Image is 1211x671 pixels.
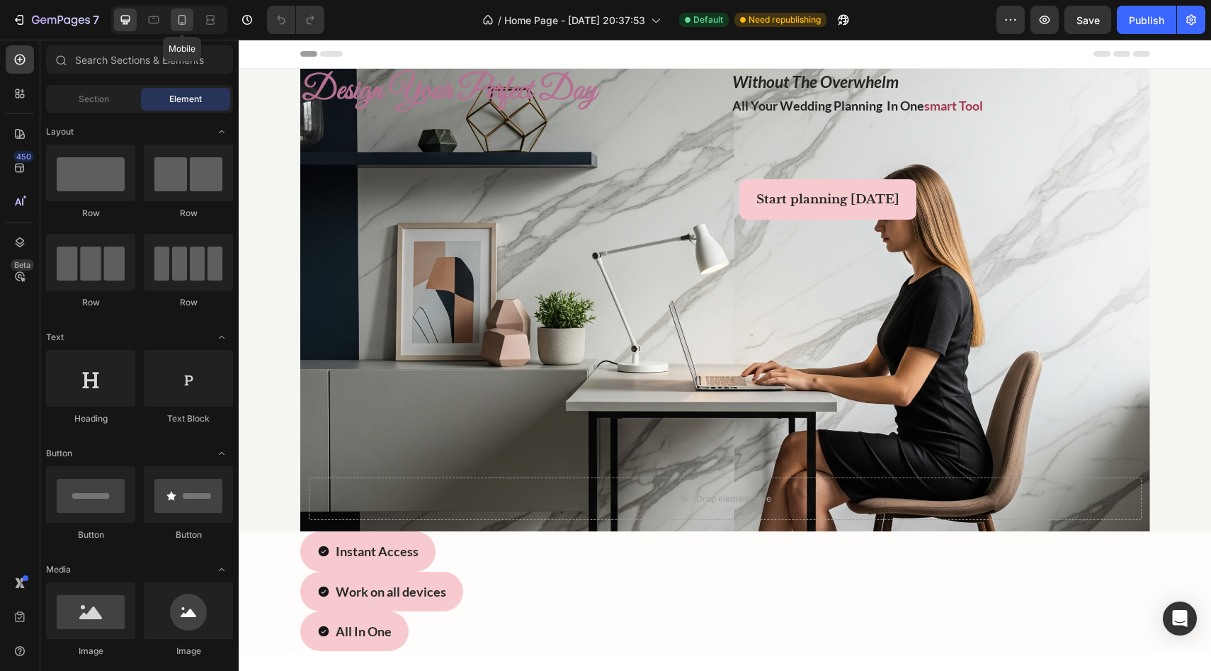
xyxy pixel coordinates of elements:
button: <p><span style="color:#2A2A2A;">Instant Access</span></p> [62,492,197,531]
button: 7 [6,6,106,34]
div: Open Intercom Messenger [1163,602,1197,636]
span: Element [169,93,202,106]
button: Publish [1117,6,1176,34]
div: Heading [46,412,135,425]
span: Toggle open [210,558,233,581]
span: Home Page - [DATE] 20:37:53 [504,13,645,28]
strong: Start planning [DATE] [518,152,661,167]
span: Toggle open [210,326,233,349]
div: Image [46,645,135,658]
strong: smart tool [686,58,744,74]
span: Text [46,331,64,344]
button: <p><span style="color:#2A2A2A;">All In One</span></p> [62,572,170,611]
span: Button [46,447,72,460]
div: 450 [13,151,34,162]
div: Button [144,529,233,541]
span: All In One [97,584,153,599]
span: Media [46,563,71,576]
div: Button [46,529,135,541]
iframe: Design area [239,40,1211,671]
div: Drop element here [457,453,533,465]
span: Section [79,93,109,106]
div: Row [144,296,233,309]
div: Row [46,296,135,309]
span: Save [1076,14,1100,26]
span: / [498,13,501,28]
div: Undo/Redo [267,6,324,34]
span: Toggle open [210,442,233,465]
span: Layout [46,125,74,138]
div: Publish [1129,13,1164,28]
strong: all your wedding planning in one [494,58,686,74]
span: Toggle open [210,120,233,143]
div: Row [144,207,233,220]
div: Beta [11,259,34,271]
button: <p><span style="color:#2A2A2A;font-size:17px;"><strong>Start planning Today</strong></span></p> [501,140,678,180]
div: Text Block [144,412,233,425]
span: Need republishing [749,13,821,26]
span: Work on all devices [97,544,207,560]
span: Instant Access [97,504,180,519]
button: Save [1064,6,1111,34]
span: Default [693,13,723,26]
div: Row [46,207,135,220]
div: Image [144,645,233,658]
button: <p><span style="color:#2A2A2A;">Work on all devices</span></p> [62,532,224,572]
p: 7 [93,11,99,28]
input: Search Sections & Elements [46,45,233,74]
